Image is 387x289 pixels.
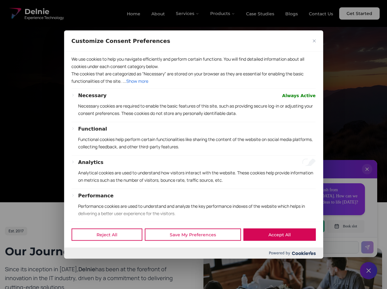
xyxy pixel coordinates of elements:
[282,92,316,99] span: Always Active
[78,202,316,217] p: Performance cookies are used to understand and analyze the key performance indexes of the website...
[126,77,148,85] button: Show more
[145,229,241,241] button: Save My Preferences
[71,70,316,85] p: The cookies that are categorized as "Necessary" are stored on your browser as they are essential ...
[302,158,316,166] input: Enable Analytics
[64,248,323,259] div: Powered by
[292,251,316,255] img: Cookieyes logo
[78,158,104,166] button: Analytics
[78,192,114,199] button: Performance
[78,102,316,117] p: Necessary cookies are required to enable the basic features of this site, such as providing secur...
[71,229,142,241] button: Reject All
[78,92,107,99] button: Necessary
[71,55,316,70] p: We use cookies to help you navigate efficiently and perform certain functions. You will find deta...
[78,169,316,184] p: Analytical cookies are used to understand how visitors interact with the website. These cookies h...
[313,39,316,42] img: Close
[78,125,107,132] button: Functional
[78,135,316,150] p: Functional cookies help perform certain functionalities like sharing the content of the website o...
[71,37,170,44] span: Customize Consent Preferences
[243,229,316,241] button: Accept All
